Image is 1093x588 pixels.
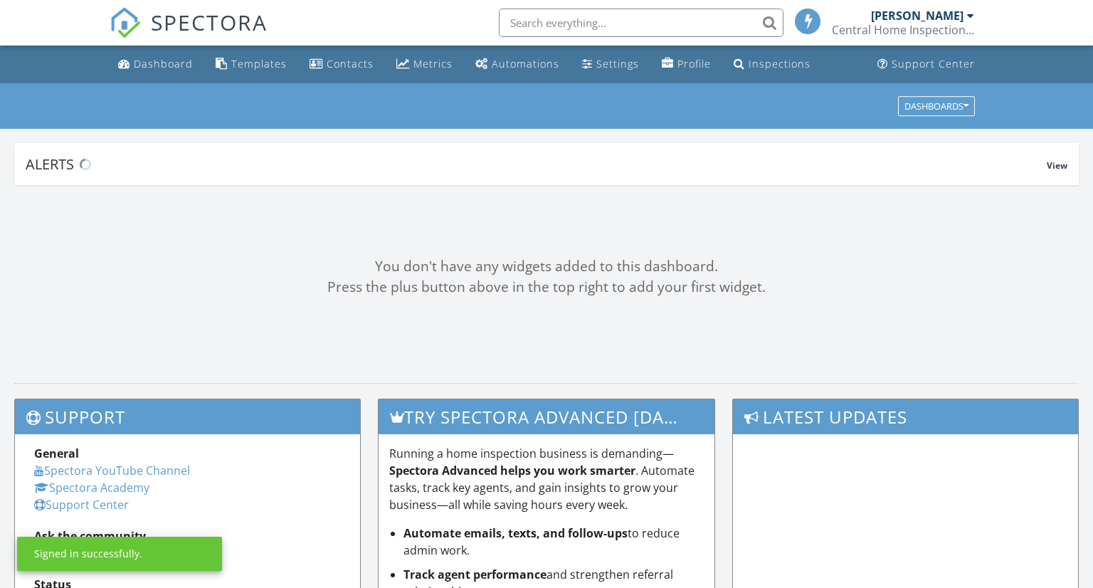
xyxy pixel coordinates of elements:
[34,480,149,495] a: Spectora Academy
[34,527,341,545] div: Ask the community
[34,497,129,513] a: Support Center
[389,463,635,478] strong: Spectora Advanced helps you work smarter
[596,57,639,70] div: Settings
[898,96,975,116] button: Dashboards
[576,51,645,78] a: Settings
[34,547,142,561] div: Signed in successfully.
[34,446,79,461] strong: General
[413,57,453,70] div: Metrics
[110,19,268,49] a: SPECTORA
[499,9,783,37] input: Search everything...
[656,51,717,78] a: Company Profile
[151,7,268,37] span: SPECTORA
[379,399,715,434] h3: Try spectora advanced [DATE]
[15,399,360,434] h3: Support
[892,57,975,70] div: Support Center
[832,23,974,37] div: Central Home Inspections Inc
[871,9,963,23] div: [PERSON_NAME]
[492,57,559,70] div: Automations
[389,445,704,513] p: Running a home inspection business is demanding— . Automate tasks, track key agents, and gain ins...
[304,51,379,78] a: Contacts
[728,51,816,78] a: Inspections
[210,51,292,78] a: Templates
[403,525,704,559] li: to reduce admin work.
[904,101,968,111] div: Dashboards
[112,51,199,78] a: Dashboard
[110,7,141,38] img: The Best Home Inspection Software - Spectora
[403,525,628,541] strong: Automate emails, texts, and follow-ups
[733,399,1078,434] h3: Latest Updates
[677,57,711,70] div: Profile
[14,277,1079,298] div: Press the plus button above in the top right to add your first widget.
[26,154,1047,174] div: Alerts
[14,256,1079,277] div: You don't have any widgets added to this dashboard.
[327,57,374,70] div: Contacts
[872,51,981,78] a: Support Center
[749,57,810,70] div: Inspections
[231,57,287,70] div: Templates
[1047,159,1067,172] span: View
[403,567,546,582] strong: Track agent performance
[134,57,193,70] div: Dashboard
[391,51,458,78] a: Metrics
[470,51,565,78] a: Automations (Basic)
[34,463,190,478] a: Spectora YouTube Channel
